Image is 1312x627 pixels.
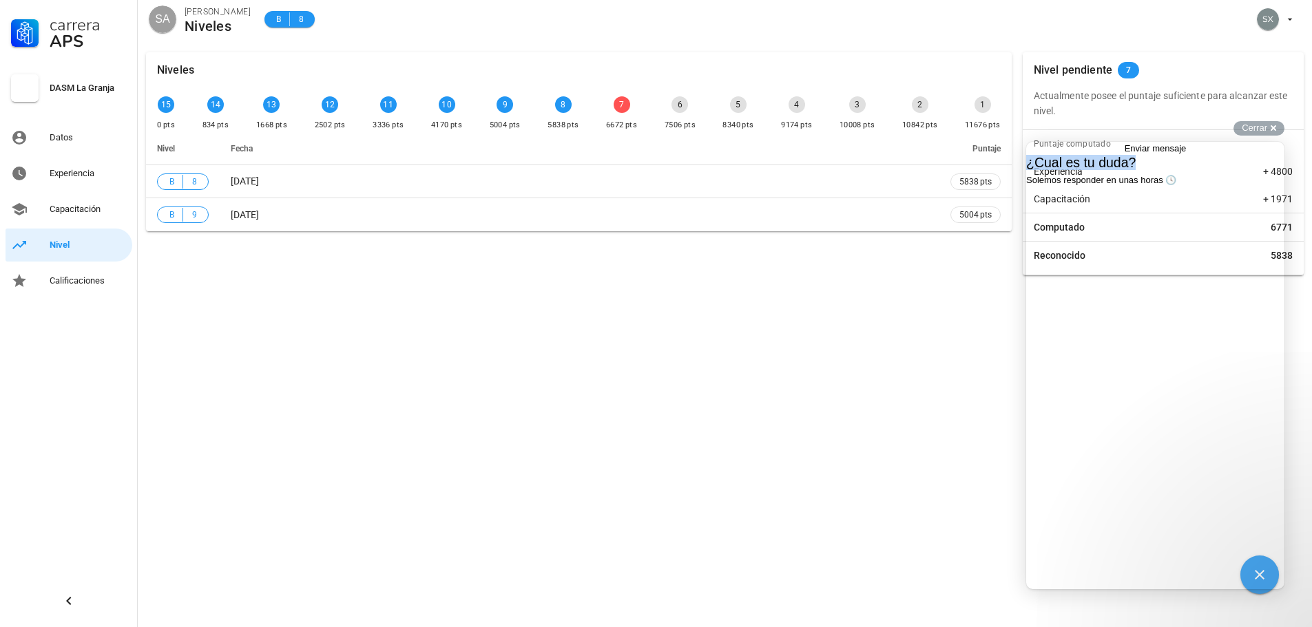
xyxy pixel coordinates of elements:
[157,118,175,132] div: 0 pts
[273,12,284,26] span: B
[1034,88,1293,118] p: Actualmente posee el puntaje suficiente para alcanzar este nivel.
[50,17,127,33] div: Carrera
[1028,130,1304,158] div: Puntaje computado
[256,118,287,132] div: 1668 pts
[959,175,992,189] span: 5838 pts
[166,208,177,222] span: B
[6,193,132,226] a: Capacitación
[965,118,1001,132] div: 11676 pts
[1233,121,1284,136] button: Cerrar
[155,6,169,33] span: SA
[840,118,875,132] div: 10008 pts
[231,209,259,220] span: [DATE]
[263,96,280,113] div: 13
[1242,123,1267,133] span: Cerrar
[231,176,259,187] span: [DATE]
[146,132,220,165] th: Nivel
[157,144,175,153] span: Nivel
[614,96,630,113] div: 7
[157,52,194,88] div: Niveles
[373,118,404,132] div: 3336 pts
[6,157,132,190] a: Experiencia
[665,118,696,132] div: 7506 pts
[380,96,397,113] div: 11
[671,96,688,113] div: 6
[149,6,176,33] div: avatar
[959,208,992,222] span: 5004 pts
[50,204,127,215] div: Capacitación
[902,118,938,132] div: 10842 pts
[202,118,229,132] div: 834 pts
[185,19,251,34] div: Niveles
[50,83,127,94] div: DASM La Granja
[849,96,866,113] div: 3
[555,96,572,113] div: 8
[730,96,747,113] div: 5
[606,118,637,132] div: 6672 pts
[295,12,306,26] span: 8
[166,175,177,189] span: B
[231,144,253,153] span: Fecha
[781,118,812,132] div: 9174 pts
[439,96,455,113] div: 10
[1034,52,1112,88] div: Nivel pendiente
[207,96,224,113] div: 14
[50,240,127,251] div: Nivel
[315,118,346,132] div: 2502 pts
[158,96,174,113] div: 15
[972,144,1001,153] span: Puntaje
[431,118,462,132] div: 4170 pts
[50,132,127,143] div: Datos
[50,33,127,50] div: APS
[185,5,251,19] div: [PERSON_NAME]
[322,96,338,113] div: 12
[1126,62,1131,78] span: 7
[490,118,521,132] div: 5004 pts
[548,118,579,132] div: 5838 pts
[975,96,991,113] div: 1
[6,264,132,297] a: Calificaciones
[939,132,1012,165] th: Puntaje
[722,118,753,132] div: 8340 pts
[497,96,513,113] div: 9
[6,229,132,262] a: Nivel
[912,96,928,113] div: 2
[50,275,127,286] div: Calificaciones
[189,208,200,222] span: 9
[189,175,200,189] span: 8
[1257,8,1279,30] div: avatar
[1026,142,1284,589] iframe: Help Scout Beacon - Live Chat, Contact Form, and Knowledge Base
[789,96,805,113] div: 4
[6,121,132,154] a: Datos
[50,168,127,179] div: Experiencia
[220,132,939,165] th: Fecha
